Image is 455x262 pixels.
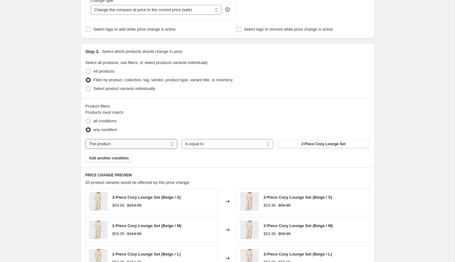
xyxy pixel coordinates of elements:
[102,49,182,55] p: Select which products should change in price
[93,69,115,74] span: All products
[85,49,100,55] h2: Step 3.
[85,103,370,109] div: Product filters
[93,127,117,132] span: any condition
[85,110,124,115] span: Products must match:
[93,27,176,32] span: Select tags to add while price change is active
[89,192,107,211] img: SKU-02--205_1800x_ebfeccdf-86d1-4b6b-bab9-60f6ce283755-Photoroom_400x-Photoroom_80x.jpg
[93,86,155,91] span: Select product variants individually
[264,202,276,209] div: $53.96
[85,60,208,65] span: Select all products, use filters, or select products variants individually
[112,195,181,200] span: 2-Piece Cozy Lounge Set (Beige / S)
[224,6,231,13] div: help
[264,195,332,200] span: 2-Piece Cozy Lounge Set (Beige / S)
[85,173,370,178] h6: PRICE CHANGE PREVIEW
[112,231,125,237] div: $59.95
[112,223,182,228] span: 2-Piece Cozy Lounge Set (Beige / M)
[85,180,190,185] span: 20 product variants would be affected by this price change:
[112,202,125,209] div: $59.95
[89,221,107,239] img: SKU-02--205_1800x_ebfeccdf-86d1-4b6b-bab9-60f6ce283755-Photoroom_400x-Photoroom_80x.jpg
[264,223,333,228] span: 2-Piece Cozy Lounge Set (Beige / M)
[93,78,233,82] span: Filter by product, collection, tag, vendor, product type, variant title, or inventory
[244,27,333,32] span: Select tags to remove while price change is active
[240,192,259,211] img: SKU-02--205_1800x_ebfeccdf-86d1-4b6b-bab9-60f6ce283755-Photoroom_400x-Photoroom_80x.jpg
[277,140,369,148] button: 2-Piece Cozy Lounge Set
[264,231,276,237] div: $53.96
[127,231,141,237] strike: $154.95
[240,221,259,239] img: SKU-02--205_1800x_ebfeccdf-86d1-4b6b-bab9-60f6ce283755-Photoroom_400x-Photoroom_80x.jpg
[112,252,181,256] span: 2-Piece Cozy Lounge Set (Beige / L)
[127,202,141,209] strike: $154.95
[89,156,129,161] span: Add another condition
[278,202,291,209] strike: $59.95
[93,119,117,123] span: all conditions
[278,231,291,237] strike: $59.95
[85,154,132,163] button: Add another condition
[301,142,345,146] span: 2-Piece Cozy Lounge Set
[264,252,332,256] span: 2-Piece Cozy Lounge Set (Beige / L)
